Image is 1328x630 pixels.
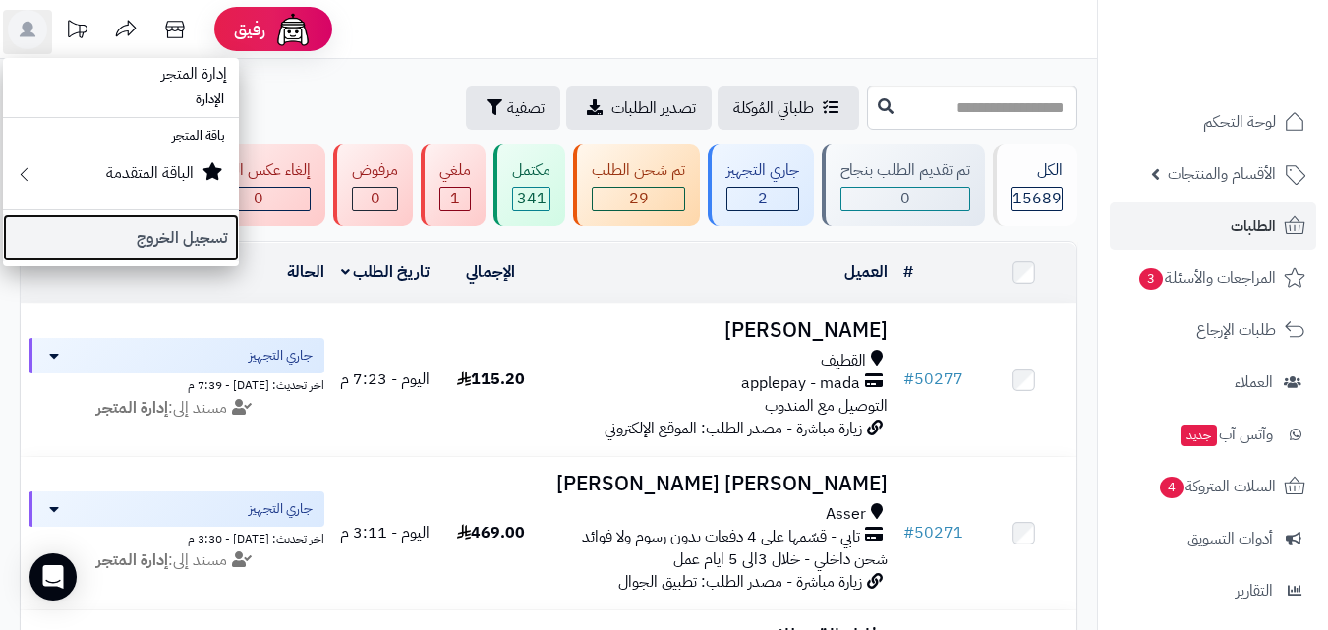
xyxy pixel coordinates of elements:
[206,188,310,210] div: 0
[903,521,914,544] span: #
[1137,264,1276,292] span: المراجعات والأسئلة
[758,187,768,210] span: 2
[3,214,239,261] a: تسجيل الخروج
[3,86,239,114] li: الإدارة
[341,260,431,284] a: تاريخ الطلب
[551,319,888,342] h3: [PERSON_NAME]
[1110,307,1316,354] a: طلبات الإرجاع
[1110,463,1316,510] a: السلات المتروكة4
[989,144,1081,226] a: الكل15689
[1179,421,1273,448] span: وآتس آب
[507,96,545,120] span: تصفية
[1138,267,1164,291] span: 3
[566,86,712,130] a: تصدير الطلبات
[96,548,168,572] strong: إدارة المتجر
[254,187,263,210] span: 0
[765,394,888,418] span: التوصيل مع المندوب
[1203,108,1276,136] span: لوحة التحكم
[1158,473,1276,500] span: السلات المتروكة
[727,188,798,210] div: 2
[29,527,324,547] div: اخر تحديث: [DATE] - 3:30 م
[818,144,989,226] a: تم تقديم الطلب بنجاح 0
[96,396,168,420] strong: إدارة المتجر
[29,553,77,601] div: Open Intercom Messenger
[1187,525,1273,552] span: أدوات التسويق
[340,521,430,544] span: اليوم - 3:11 م
[611,96,696,120] span: تصدير الطلبات
[1235,369,1273,396] span: العملاء
[726,159,799,182] div: جاري التجهيز
[1159,476,1184,499] span: 4
[844,260,888,284] a: العميل
[512,159,550,182] div: مكتمل
[29,373,324,394] div: اخر تحديث: [DATE] - 7:39 م
[3,150,239,205] a: الباقة المتقدمة
[1196,316,1276,344] span: طلبات الإرجاع
[14,397,339,420] div: مسند إلى:
[106,161,194,185] small: الباقة المتقدمة
[490,144,569,226] a: مكتمل 341
[352,159,398,182] div: مرفوض
[439,159,471,182] div: ملغي
[1110,567,1316,614] a: التقارير
[903,368,963,391] a: #50277
[1231,212,1276,240] span: الطلبات
[733,96,814,120] span: طلباتي المُوكلة
[457,368,525,391] span: 115.20
[52,10,101,54] a: تحديثات المنصة
[417,144,490,226] a: ملغي 1
[718,86,859,130] a: طلباتي المُوكلة
[353,188,397,210] div: 0
[629,187,649,210] span: 29
[450,187,460,210] span: 1
[205,159,311,182] div: إلغاء عكس الطلب
[1110,98,1316,145] a: لوحة التحكم
[903,260,913,284] a: #
[704,144,818,226] a: جاري التجهيز 2
[517,187,547,210] span: 341
[618,570,862,594] span: زيارة مباشرة - مصدر الطلب: تطبيق الجوال
[903,521,963,544] a: #50271
[1110,359,1316,406] a: العملاء
[1110,515,1316,562] a: أدوات التسويق
[551,473,888,495] h3: [PERSON_NAME] [PERSON_NAME]
[1011,159,1063,182] div: الكل
[466,86,560,130] button: تصفية
[249,346,313,366] span: جاري التجهيز
[569,144,704,226] a: تم شحن الطلب 29
[1168,160,1276,188] span: الأقسام والمنتجات
[1110,411,1316,458] a: وآتس آبجديد
[582,526,860,548] span: تابي - قسّمها على 4 دفعات بدون رسوم ولا فوائد
[287,260,324,284] a: الحالة
[466,260,515,284] a: الإجمالي
[821,350,866,372] span: القطيف
[1194,28,1309,69] img: logo-2.png
[249,499,313,519] span: جاري التجهيز
[340,368,430,391] span: اليوم - 7:23 م
[900,187,910,210] span: 0
[1236,577,1273,604] span: التقارير
[371,187,380,210] span: 0
[826,503,866,526] span: Asser
[513,188,549,210] div: 341
[329,144,417,226] a: مرفوض 0
[234,18,265,41] span: رفيق
[593,188,684,210] div: 29
[605,417,862,440] span: زيارة مباشرة - مصدر الطلب: الموقع الإلكتروني
[1012,187,1062,210] span: 15689
[1181,425,1217,446] span: جديد
[273,10,313,49] img: ai-face.png
[149,50,239,97] span: إدارة المتجر
[1110,255,1316,302] a: المراجعات والأسئلة3
[14,549,339,572] div: مسند إلى:
[592,159,685,182] div: تم شحن الطلب
[440,188,470,210] div: 1
[1110,202,1316,250] a: الطلبات
[3,122,239,150] li: باقة المتجر
[457,521,525,544] span: 469.00
[903,368,914,391] span: #
[673,547,888,571] span: شحن داخلي - خلال 3الى 5 ايام عمل
[183,144,329,226] a: إلغاء عكس الطلب 0
[840,159,970,182] div: تم تقديم الطلب بنجاح
[841,188,969,210] div: 0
